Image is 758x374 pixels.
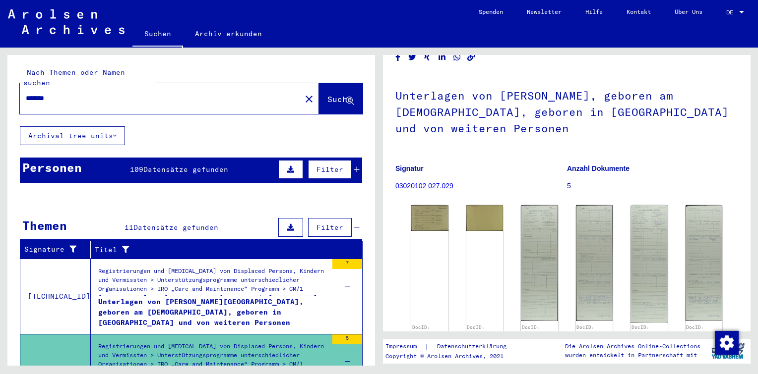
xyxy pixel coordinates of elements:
[393,51,403,63] button: Share on Facebook
[726,9,737,16] span: DE
[567,181,738,191] p: 5
[95,245,343,255] div: Titel
[466,51,477,63] button: Copy link
[143,165,228,174] span: Datensätze gefunden
[715,331,739,355] img: Zustimmung ändern
[316,223,343,232] span: Filter
[429,341,518,352] a: Datenschutzerklärung
[319,83,363,114] button: Suche
[98,297,327,326] div: Unterlagen von [PERSON_NAME][GEOGRAPHIC_DATA], geboren am [DEMOGRAPHIC_DATA], geboren in [GEOGRAP...
[95,242,353,258] div: Titel
[395,73,738,149] h1: Unterlagen von [PERSON_NAME], geboren am [DEMOGRAPHIC_DATA], geboren in [GEOGRAPHIC_DATA] und von...
[299,89,319,108] button: Clear
[437,51,447,63] button: Share on LinkedIn
[395,164,424,172] b: Signatur
[132,22,183,48] a: Suchen
[576,205,613,321] img: 002.jpg
[686,205,723,321] img: 002.jpg
[308,218,352,237] button: Filter
[24,244,83,255] div: Signature
[407,51,418,63] button: Share on Twitter
[686,324,710,337] a: DocID: 80424322
[385,341,425,352] a: Impressum
[98,267,327,301] div: Registrierungen und [MEDICAL_DATA] von Displaced Persons, Kindern und Vermissten > Unterstützungs...
[452,51,462,63] button: Share on WhatsApp
[24,242,93,258] div: Signature
[411,205,448,231] img: 001.jpg
[385,352,518,361] p: Copyright © Arolsen Archives, 2021
[316,165,343,174] span: Filter
[395,182,453,190] a: 03020102 027.029
[412,324,436,337] a: DocID: 80424320
[385,341,518,352] div: |
[22,159,82,176] div: Personen
[183,22,274,46] a: Archiv erkunden
[565,351,700,360] p: wurden entwickelt in Partnerschaft mit
[631,205,668,323] img: 001.jpg
[709,338,747,363] img: yv_logo.png
[308,160,352,179] button: Filter
[467,324,491,337] a: DocID: 80424320
[521,205,558,321] img: 001.jpg
[130,165,143,174] span: 109
[422,51,433,63] button: Share on Xing
[567,164,630,172] b: Anzahl Dokumente
[327,94,352,104] span: Suche
[565,342,700,351] p: Die Arolsen Archives Online-Collections
[576,324,600,337] a: DocID: 80424321
[20,126,125,145] button: Archival tree units
[632,324,655,337] a: DocID: 80424322
[466,205,504,231] img: 002.jpg
[303,93,315,105] mat-icon: close
[8,9,125,34] img: Arolsen_neg.svg
[522,324,546,337] a: DocID: 80424321
[23,68,125,87] mat-label: Nach Themen oder Namen suchen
